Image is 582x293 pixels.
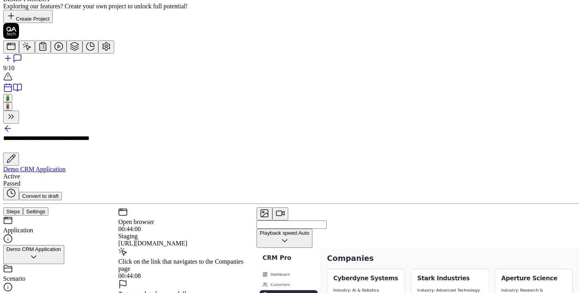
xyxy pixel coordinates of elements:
[260,230,309,236] div: Playback speed:
[118,233,256,240] div: Staging
[3,187,19,200] button: View version history
[3,102,12,111] button: x
[3,227,118,234] div: Application
[118,272,141,279] time: 00:44:08
[3,275,118,282] div: Scenario
[118,226,141,232] time: 00:44:00
[19,192,62,200] button: Convert to draft
[3,65,14,71] span: 9 / 10
[3,10,53,23] button: Create Project
[3,166,579,173] a: Demo CRM Application
[3,245,64,264] button: Demo CRM Application
[6,95,9,101] span: p
[6,103,9,109] span: x
[6,246,61,252] span: Demo CRM Application
[3,173,579,180] div: Active
[3,166,65,172] span: Demo CRM Application
[3,87,13,94] a: Book a call with us
[3,207,23,216] button: Steps
[118,240,256,247] div: [URL][DOMAIN_NAME]
[13,87,22,94] a: Documentation
[3,54,579,65] a: New conversation
[3,94,12,102] button: p
[118,218,256,226] div: Open browser
[3,180,579,187] div: Passed
[23,207,48,216] button: Settings
[3,3,188,10] span: Exploring our features? Create your own project to unlock full potential!
[118,258,256,272] div: Click on the link that navigates to the Companies page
